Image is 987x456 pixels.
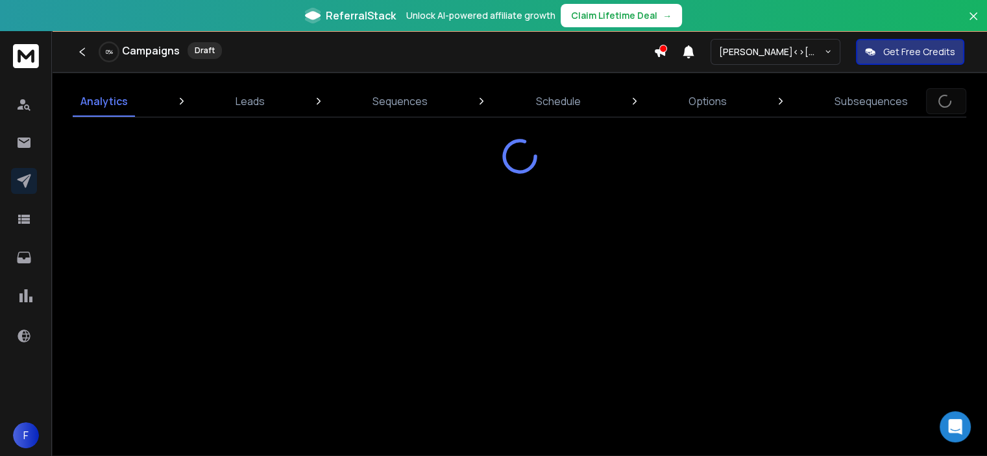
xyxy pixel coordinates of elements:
p: Unlock AI-powered affiliate growth [406,9,555,22]
a: Leads [228,86,273,117]
a: Sequences [365,86,435,117]
a: Options [681,86,735,117]
p: Analytics [80,93,128,109]
p: Schedule [536,93,581,109]
p: Leads [236,93,265,109]
div: Draft [188,42,222,59]
button: F [13,422,39,448]
p: Options [688,93,727,109]
span: ReferralStack [326,8,396,23]
h1: Campaigns [122,43,180,58]
a: Analytics [73,86,136,117]
p: 0 % [106,48,113,56]
button: Claim Lifetime Deal→ [561,4,682,27]
p: Get Free Credits [883,45,955,58]
p: [PERSON_NAME]<>[PERSON_NAME] [719,45,824,58]
a: Subsequences [827,86,916,117]
div: Open Intercom Messenger [940,411,971,442]
a: Schedule [528,86,589,117]
p: Subsequences [835,93,908,109]
span: → [663,9,672,22]
button: Get Free Credits [856,39,964,65]
button: Close banner [965,8,982,39]
p: Sequences [372,93,428,109]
